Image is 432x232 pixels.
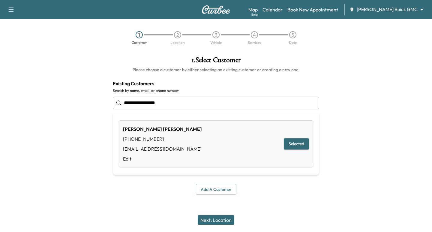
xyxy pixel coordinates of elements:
h1: 1 . Select Customer [113,56,319,67]
div: Beta [251,12,258,17]
div: 1 [136,31,143,38]
div: Vehicle [210,41,222,44]
a: MapBeta [248,6,258,13]
div: Customer [132,41,147,44]
img: Curbee Logo [202,5,230,14]
div: 5 [289,31,296,38]
div: 3 [212,31,220,38]
div: 4 [251,31,258,38]
div: Date [289,41,297,44]
span: [PERSON_NAME] Buick GMC [357,6,418,13]
button: Add a customer [196,184,236,195]
button: Next: Location [198,215,234,225]
div: [PERSON_NAME] [PERSON_NAME] [123,125,202,133]
div: Services [248,41,261,44]
button: Selected [284,138,309,149]
div: 2 [174,31,181,38]
a: Book New Appointment [287,6,338,13]
a: Calendar [262,6,283,13]
h6: Please choose a customer by either selecting an existing customer or creating a new one. [113,67,319,73]
div: [EMAIL_ADDRESS][DOMAIN_NAME] [123,145,202,152]
div: Location [170,41,185,44]
h4: Existing Customers [113,80,319,87]
a: Edit [123,155,202,162]
label: Search by name, email, or phone number [113,88,319,93]
div: [PHONE_NUMBER] [123,135,202,143]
